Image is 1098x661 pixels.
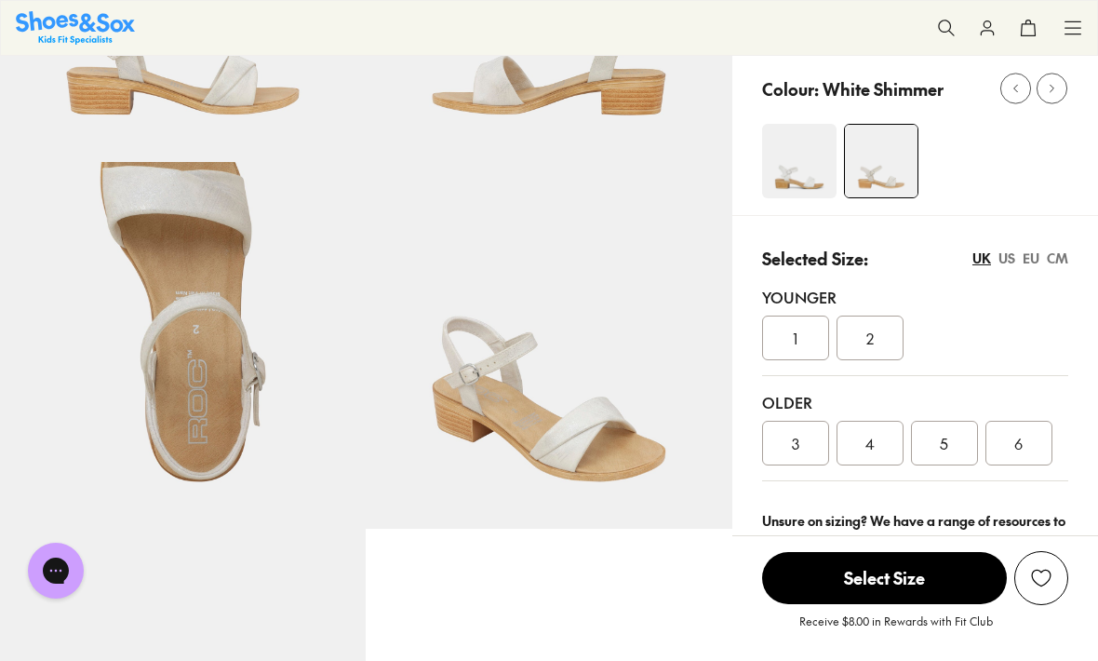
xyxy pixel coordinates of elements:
[845,125,917,197] img: 4-507299_1
[940,432,948,454] span: 5
[793,327,797,349] span: 1
[762,391,1068,413] div: Older
[1047,249,1068,268] div: CM
[762,286,1068,308] div: Younger
[762,124,837,198] img: 4-460793_1
[762,551,1007,605] button: Select Size
[762,511,1068,550] div: Unsure on sizing? We have a range of resources to help
[823,76,944,101] p: White Shimmer
[998,249,1015,268] div: US
[16,11,135,44] a: Shoes & Sox
[866,327,874,349] span: 2
[1014,432,1023,454] span: 6
[366,162,731,528] img: 7-507302_1
[762,76,819,101] p: Colour:
[799,613,993,646] p: Receive $8.00 in Rewards with Fit Club
[16,11,135,44] img: SNS_Logo_Responsive.svg
[1023,249,1039,268] div: EU
[972,249,991,268] div: UK
[762,246,868,271] p: Selected Size:
[19,536,93,605] iframe: Gorgias live chat messenger
[762,552,1007,604] span: Select Size
[1014,551,1068,605] button: Add to Wishlist
[792,432,799,454] span: 3
[865,432,875,454] span: 4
